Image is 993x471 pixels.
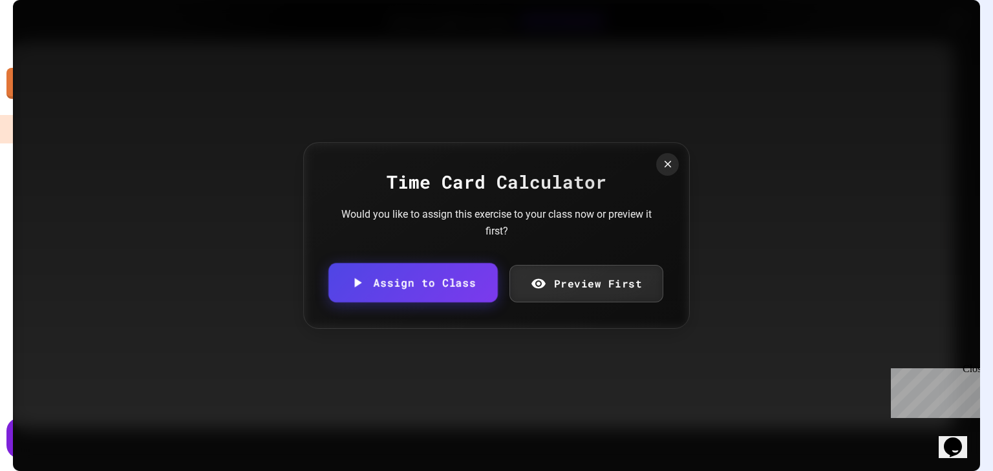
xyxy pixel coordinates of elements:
[886,363,980,418] iframe: chat widget
[341,206,652,239] div: Would you like to assign this exercise to your class now or preview it first?
[330,169,663,196] div: Time Card Calculator
[509,265,664,302] a: Preview First
[328,263,498,302] a: Assign to Class
[939,419,980,458] iframe: chat widget
[5,5,89,82] div: Chat with us now!Close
